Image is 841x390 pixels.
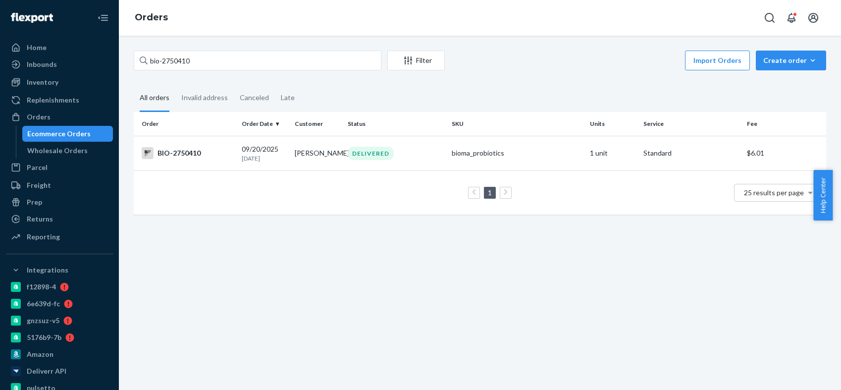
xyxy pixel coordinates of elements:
div: Freight [27,180,51,190]
button: Import Orders [685,51,750,70]
span: 25 results per page [744,188,804,197]
div: Integrations [27,265,68,275]
button: Filter [387,51,445,70]
div: 5176b9-7b [27,333,61,342]
a: Orders [135,12,168,23]
div: Customer [295,119,340,128]
button: Create order [756,51,826,70]
a: 6e639d-fc [6,296,113,312]
th: Service [639,112,743,136]
button: Open notifications [782,8,801,28]
a: f12898-4 [6,279,113,295]
div: bioma_probiotics [452,148,582,158]
a: gnzsuz-v5 [6,313,113,329]
a: Reporting [6,229,113,245]
a: 5176b9-7b [6,330,113,345]
p: Standard [643,148,739,158]
div: Filter [388,56,444,65]
div: Ecommerce Orders [27,129,91,139]
th: Status [344,112,448,136]
td: $6.01 [743,136,826,170]
button: Open account menu [803,8,823,28]
a: Home [6,40,113,56]
div: Amazon [27,349,53,359]
input: Search orders [134,51,381,70]
th: Order [134,112,238,136]
button: Open Search Box [760,8,780,28]
a: Inbounds [6,56,113,72]
th: Fee [743,112,826,136]
div: Replenishments [27,95,79,105]
a: Amazon [6,346,113,362]
th: SKU [448,112,586,136]
p: [DATE] [242,154,287,163]
div: Invalid address [181,85,228,111]
td: 1 unit [586,136,639,170]
div: Inbounds [27,59,57,69]
div: Late [281,85,295,111]
div: Wholesale Orders [27,146,88,156]
button: Close Navigation [93,8,113,28]
div: BIO-2750410 [142,147,234,159]
a: Prep [6,194,113,210]
div: Reporting [27,232,60,242]
a: Returns [6,211,113,227]
button: Help Center [813,170,833,221]
div: Home [27,43,47,53]
div: Returns [27,214,53,224]
td: [PERSON_NAME] [291,136,344,170]
div: DELIVERED [348,147,394,160]
div: Canceled [240,85,269,111]
a: Parcel [6,160,113,175]
a: Page 1 is your current page [486,188,494,197]
div: Orders [27,112,51,122]
div: 6e639d-fc [27,299,60,309]
div: Inventory [27,77,58,87]
div: Prep [27,197,42,207]
th: Order Date [238,112,291,136]
div: Parcel [27,163,48,172]
a: Ecommerce Orders [22,126,113,142]
a: Deliverr API [6,363,113,379]
a: Inventory [6,74,113,90]
button: Integrations [6,262,113,278]
a: Orders [6,109,113,125]
ol: breadcrumbs [127,3,176,32]
div: Create order [763,56,819,65]
img: Flexport logo [11,13,53,23]
a: Freight [6,177,113,193]
div: Deliverr API [27,366,66,376]
div: f12898-4 [27,282,56,292]
a: Replenishments [6,92,113,108]
th: Units [586,112,639,136]
div: 09/20/2025 [242,144,287,163]
div: gnzsuz-v5 [27,316,59,326]
div: All orders [140,85,169,112]
a: Wholesale Orders [22,143,113,159]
